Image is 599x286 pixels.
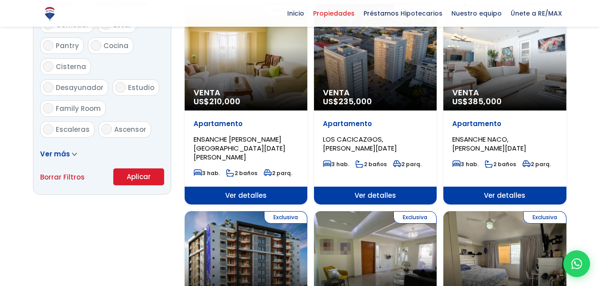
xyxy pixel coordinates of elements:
span: 210,000 [209,96,240,107]
input: Cisterna [43,61,54,72]
a: Ver más [40,149,77,159]
a: Exclusiva Venta US$210,000 Apartamento ENSANCHE [PERSON_NAME][GEOGRAPHIC_DATA][DATE][PERSON_NAME]... [185,4,307,204]
p: Apartamento [323,119,428,128]
input: Ascensor [101,124,112,135]
span: Venta [452,88,557,97]
span: Cisterna [56,62,86,71]
span: Desayunador [56,83,103,92]
input: Pantry [43,40,54,51]
span: 3 hab. [194,169,220,177]
span: ENSANCHE [PERSON_NAME][GEOGRAPHIC_DATA][DATE][PERSON_NAME] [194,135,285,162]
span: Ver más [40,149,70,159]
span: Pantry [56,41,79,50]
span: US$ [323,96,372,107]
p: Apartamento [452,119,557,128]
span: 2 parq. [393,160,421,168]
span: Nuestro equipo [447,7,506,20]
span: LOS CACICAZGOS, [PERSON_NAME][DATE] [323,135,397,153]
input: Escaleras [43,124,54,135]
span: Ver detalles [314,187,437,204]
span: 2 parq. [264,169,292,177]
input: Desayunador [43,82,54,93]
input: Estudio [115,82,126,93]
span: Únete a RE/MAX [506,7,566,20]
span: Escaleras [56,125,90,134]
span: 2 baños [355,160,387,168]
span: Ver detalles [443,187,566,204]
span: Cocina [103,41,128,50]
input: Family Room [43,103,54,114]
span: Inicio [283,7,309,20]
button: Aplicar [113,168,164,185]
p: Apartamento [194,119,298,128]
span: Propiedades [309,7,359,20]
span: Exclusiva [393,211,437,224]
span: US$ [452,96,502,107]
span: Venta [323,88,428,97]
span: 235,000 [339,96,372,107]
span: Estudio [128,83,154,92]
span: Venta [194,88,298,97]
span: Exclusiva [264,211,307,224]
a: Borrar Filtros [40,172,85,183]
a: Exclusiva Venta US$385,000 Apartamento ENSANCHE NACO, [PERSON_NAME][DATE] 3 hab. 2 baños 2 parq. ... [443,4,566,204]
input: Cocina [91,40,101,51]
span: Exclusiva [523,211,566,224]
span: 2 baños [485,160,516,168]
span: Ascensor [114,125,146,134]
span: 2 parq. [522,160,551,168]
span: Ver detalles [185,187,307,204]
span: 385,000 [468,96,502,107]
span: ENSANCHE NACO, [PERSON_NAME][DATE] [452,135,526,153]
a: Exclusiva Venta US$235,000 Apartamento LOS CACICAZGOS, [PERSON_NAME][DATE] 3 hab. 2 baños 2 parq.... [314,4,437,204]
span: Préstamos Hipotecarios [359,7,447,20]
span: Family Room [56,104,101,113]
span: 2 baños [226,169,257,177]
span: US$ [194,96,240,107]
img: Logo de REMAX [42,6,58,21]
span: 3 hab. [323,160,349,168]
span: 3 hab. [452,160,479,168]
